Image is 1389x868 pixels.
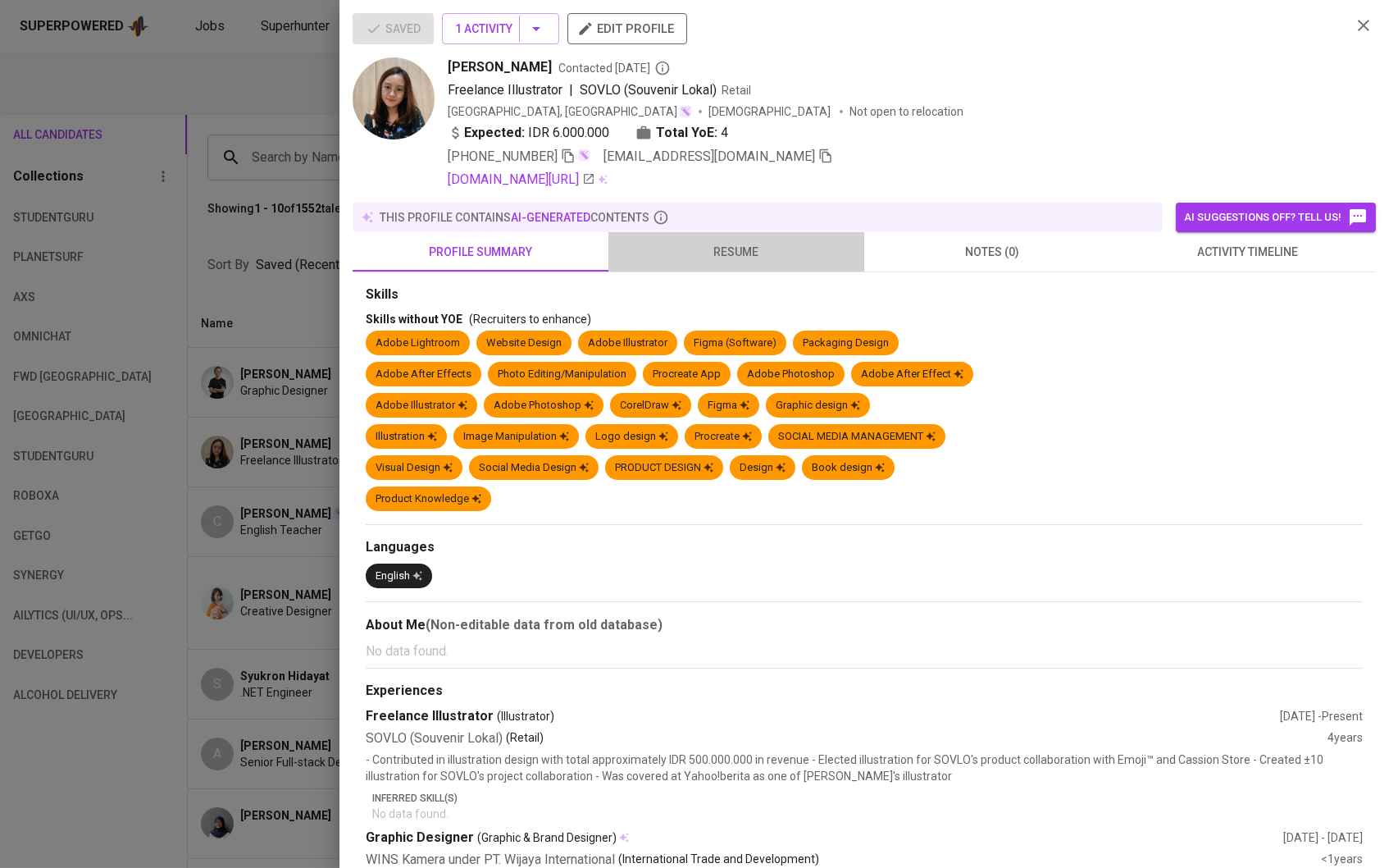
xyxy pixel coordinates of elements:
span: activity timeline [1130,242,1366,263]
b: Expected: [464,123,525,143]
div: [DATE] - Present [1280,708,1363,724]
span: [EMAIL_ADDRESS][DOMAIN_NAME] [603,148,815,164]
div: 4 years [1328,729,1363,748]
span: [PERSON_NAME] [448,57,552,77]
div: Graphic design [776,398,860,413]
img: 239a4e68a02edbaefdbdf1357280a1d0.png [353,57,435,139]
button: 1 Activity [442,13,559,44]
span: edit profile [581,18,674,39]
div: Experiences [366,682,1363,701]
div: IDR 6.000.000 [448,123,609,143]
span: 1 Activity [455,19,546,39]
div: Adobe After Effect [861,367,963,382]
div: About Me [366,615,1363,635]
div: Figma [708,398,749,413]
div: Procreate App [653,367,721,382]
p: No data found. [372,806,1363,822]
b: (Non-editable data from old database) [426,617,663,633]
div: Product Knowledge [376,491,481,507]
button: edit profile [567,13,687,44]
div: Procreate [694,429,752,445]
div: Website Design [486,336,562,351]
span: profile summary [362,242,599,263]
span: | [569,80,573,100]
div: Adobe Illustrator [588,336,667,351]
div: English [376,569,422,584]
svg: By Batam recruiter [654,60,671,76]
div: Languages [366,538,1363,557]
span: notes (0) [874,242,1110,263]
div: [GEOGRAPHIC_DATA], [GEOGRAPHIC_DATA] [448,103,692,120]
span: resume [618,242,854,263]
div: Freelance Illustrator [366,707,1280,726]
a: edit profile [567,21,687,34]
p: Not open to relocation [849,103,963,120]
div: Design [740,460,786,476]
b: Total YoE: [656,123,717,143]
span: (Illustrator) [497,708,554,724]
img: magic_wand.svg [679,105,692,118]
span: AI-generated [511,211,590,224]
p: (Retail) [506,729,544,748]
div: Graphic Designer [366,829,1283,847]
div: Photo Editing/Manipulation [498,367,626,382]
span: Freelance Illustrator [448,82,562,98]
span: 4 [721,123,728,143]
span: Contacted [DATE] [558,60,671,76]
span: SOVLO (Souvenir Lokal) [580,82,717,98]
div: Adobe Illustrator‎ [376,398,467,413]
img: magic_wand.svg [577,148,590,162]
p: Inferred Skill(s) [372,791,1363,806]
div: Skills [366,286,1363,304]
span: [DEMOGRAPHIC_DATA] [708,103,833,120]
div: Adobe Photoshop [747,367,835,382]
div: Book design [812,460,885,476]
span: [PHONE_NUMBER] [448,148,558,164]
div: Image Manipulation [463,429,569,445]
div: Visual Design [376,460,453,476]
p: - Contributed in illustration design with total approximately IDR 500.000.000 in revenue - Electe... [366,752,1363,784]
div: Logo design [595,429,668,445]
div: CorelDraw [620,398,681,413]
div: Figma (Software) [694,336,776,351]
span: (Graphic & Brand Designer) [477,829,617,846]
div: SOVLO (Souvenir Lokal) [366,729,1328,748]
div: Packaging Design [803,336,889,351]
div: PRODUCT DESIGN [615,460,713,476]
div: Social Media Design [479,460,589,476]
span: Retail [722,84,751,97]
p: No data found. [366,642,1363,661]
span: AI suggestions off? Tell us! [1184,208,1368,227]
span: (Recruiters to enhance) [469,313,591,326]
div: [DATE] - [DATE] [1283,829,1363,846]
div: Adobe Lightroom [376,336,460,351]
span: Skills without YOE [366,313,462,326]
div: Adobe After Effects [376,367,471,382]
div: Illustration [376,429,437,445]
a: [DOMAIN_NAME][URL] [448,170,595,190]
div: SOCIAL MEDIA MANAGEMENT [778,429,936,445]
div: Adobe Photoshop [494,398,594,413]
button: AI suggestions off? Tell us! [1176,203,1376,232]
p: this profile contains contents [380,209,649,226]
